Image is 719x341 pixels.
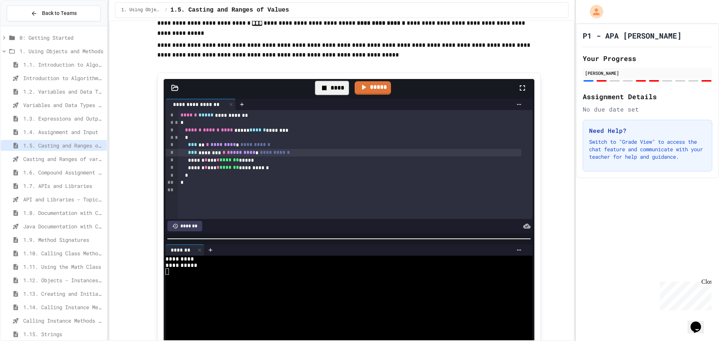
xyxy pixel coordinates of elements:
span: 1.5. Casting and Ranges of Values [170,6,289,15]
span: 1.5. Casting and Ranges of Values [23,141,104,149]
span: 1.12. Objects - Instances of Classes [23,276,104,284]
iframe: chat widget [657,278,712,310]
button: Back to Teams [7,5,101,21]
p: Switch to "Grade View" to access the chat feature and communicate with your teacher for help and ... [589,138,706,161]
span: Java Documentation with Comments - Topic 1.8 [23,222,104,230]
span: Calling Instance Methods - Topic 1.14 [23,317,104,325]
h2: Assignment Details [583,91,712,102]
div: No due date set [583,105,712,114]
span: Back to Teams [42,9,77,17]
h1: P1 - APA [PERSON_NAME] [583,30,682,41]
span: / [165,7,167,13]
span: 1.9. Method Signatures [23,236,104,244]
span: 1.15. Strings [23,330,104,338]
span: 1.10. Calling Class Methods [23,249,104,257]
span: 1.13. Creating and Initializing Objects: Constructors [23,290,104,298]
h2: Your Progress [583,53,712,64]
span: Variables and Data Types - Quiz [23,101,104,109]
span: 1.8. Documentation with Comments and Preconditions [23,209,104,217]
span: 1.4. Assignment and Input [23,128,104,136]
iframe: chat widget [688,311,712,334]
span: 1.3. Expressions and Output [New] [23,115,104,122]
span: 0: Getting Started [19,34,104,42]
span: API and Libraries - Topic 1.7 [23,195,104,203]
span: 1. Using Objects and Methods [19,47,104,55]
span: 1.2. Variables and Data Types [23,88,104,95]
div: Chat with us now!Close [3,3,52,48]
div: [PERSON_NAME] [585,70,710,76]
span: 1.11. Using the Math Class [23,263,104,271]
span: 1. Using Objects and Methods [121,7,162,13]
span: 1.14. Calling Instance Methods [23,303,104,311]
span: 1.6. Compound Assignment Operators [23,168,104,176]
span: 1.7. APIs and Libraries [23,182,104,190]
div: My Account [582,3,605,20]
span: 1.1. Introduction to Algorithms, Programming, and Compilers [23,61,104,68]
span: Casting and Ranges of variables - Quiz [23,155,104,163]
span: Introduction to Algorithms, Programming, and Compilers [23,74,104,82]
h3: Need Help? [589,126,706,135]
